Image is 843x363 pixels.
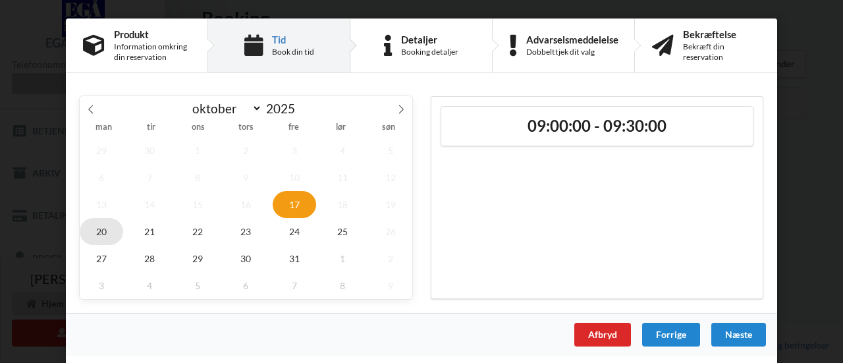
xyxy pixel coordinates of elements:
[225,272,268,299] span: november 6, 2025
[273,164,316,191] span: oktober 10, 2025
[186,100,263,117] select: Month
[128,272,171,299] span: november 4, 2025
[225,218,268,245] span: oktober 23, 2025
[642,323,700,347] div: Forrige
[526,47,618,57] div: Dobbelttjek dit valg
[273,218,316,245] span: oktober 24, 2025
[321,245,364,272] span: november 1, 2025
[80,123,127,132] span: man
[574,323,631,347] div: Afbryd
[176,191,219,218] span: oktober 15, 2025
[80,272,123,299] span: november 3, 2025
[80,245,123,272] span: oktober 27, 2025
[321,218,364,245] span: oktober 25, 2025
[450,116,744,136] h2: 09:00:00 - 09:30:00
[401,47,458,57] div: Booking detaljer
[225,137,268,164] span: oktober 2, 2025
[369,272,412,299] span: november 9, 2025
[225,191,268,218] span: oktober 16, 2025
[273,137,316,164] span: oktober 3, 2025
[127,123,175,132] span: tir
[128,191,171,218] span: oktober 14, 2025
[321,191,364,218] span: oktober 18, 2025
[401,34,458,45] div: Detaljer
[80,191,123,218] span: oktober 13, 2025
[128,164,171,191] span: oktober 7, 2025
[711,323,766,347] div: Næste
[273,191,316,218] span: oktober 17, 2025
[225,164,268,191] span: oktober 9, 2025
[176,137,219,164] span: oktober 1, 2025
[114,42,190,63] div: Information omkring din reservation
[365,123,412,132] span: søn
[114,29,190,40] div: Produkt
[369,191,412,218] span: oktober 19, 2025
[176,272,219,299] span: november 5, 2025
[176,245,219,272] span: oktober 29, 2025
[369,218,412,245] span: oktober 26, 2025
[80,218,123,245] span: oktober 20, 2025
[80,137,123,164] span: september 29, 2025
[80,164,123,191] span: oktober 6, 2025
[176,164,219,191] span: oktober 8, 2025
[321,137,364,164] span: oktober 4, 2025
[262,101,306,116] input: Year
[222,123,269,132] span: tors
[369,245,412,272] span: november 2, 2025
[317,123,365,132] span: lør
[225,245,268,272] span: oktober 30, 2025
[369,164,412,191] span: oktober 12, 2025
[176,218,219,245] span: oktober 22, 2025
[683,42,760,63] div: Bekræft din reservation
[128,137,171,164] span: september 30, 2025
[526,34,618,45] div: Advarselsmeddelelse
[270,123,317,132] span: fre
[272,34,314,45] div: Tid
[128,245,171,272] span: oktober 28, 2025
[273,272,316,299] span: november 7, 2025
[321,164,364,191] span: oktober 11, 2025
[273,245,316,272] span: oktober 31, 2025
[369,137,412,164] span: oktober 5, 2025
[128,218,171,245] span: oktober 21, 2025
[175,123,222,132] span: ons
[683,29,760,40] div: Bekræftelse
[321,272,364,299] span: november 8, 2025
[272,47,314,57] div: Book din tid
